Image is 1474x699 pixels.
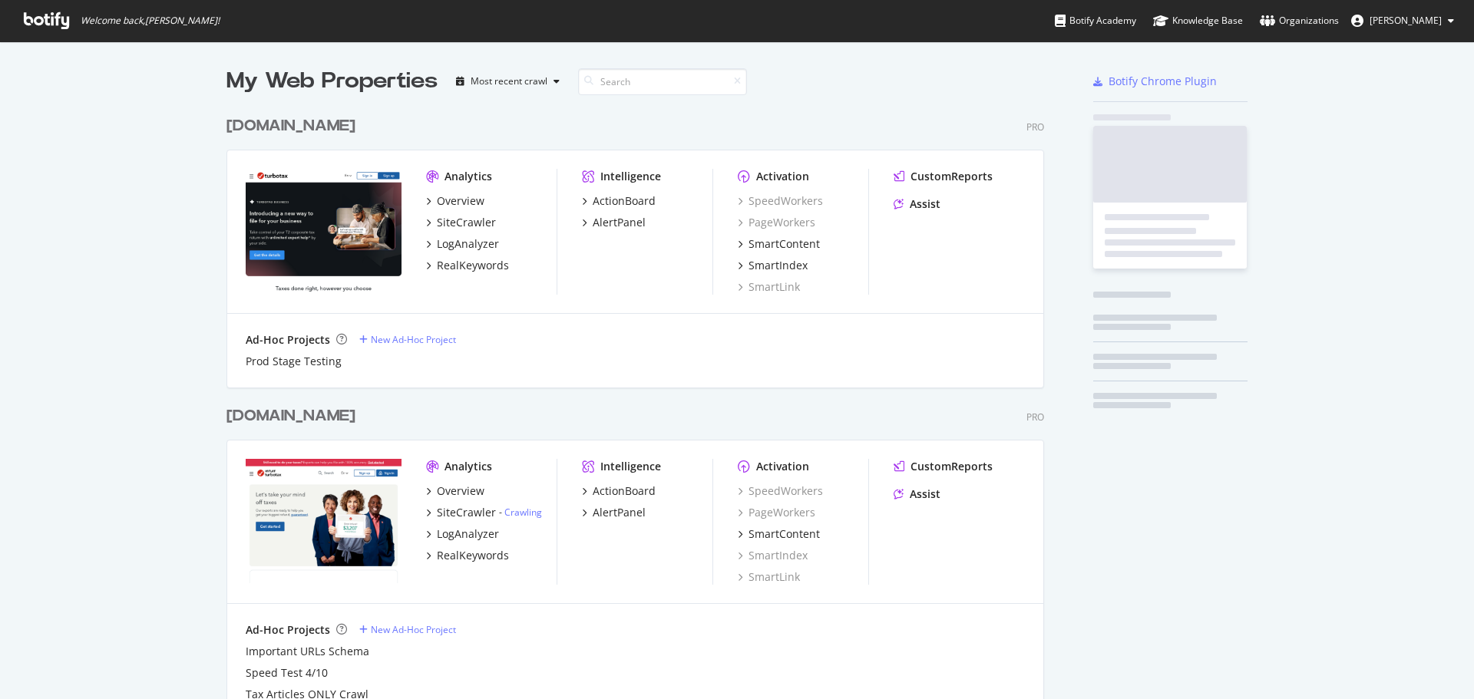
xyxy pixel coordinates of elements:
a: AlertPanel [582,215,646,230]
a: SmartContent [738,526,820,542]
div: Assist [910,486,940,502]
div: RealKeywords [437,258,509,273]
div: New Ad-Hoc Project [371,333,456,346]
span: Welcome back, [PERSON_NAME] ! [81,15,220,27]
div: Activation [756,169,809,184]
a: SmartLink [738,569,800,585]
div: My Web Properties [226,66,438,97]
button: Most recent crawl [450,69,566,94]
div: SiteCrawler [437,215,496,230]
div: Pro [1026,410,1044,424]
div: Ad-Hoc Projects [246,622,330,638]
div: Knowledge Base [1153,13,1243,28]
a: Speed Test 4/10 [246,665,328,681]
a: Overview [426,483,484,499]
button: [PERSON_NAME] [1339,8,1466,33]
div: Ad-Hoc Projects [246,332,330,348]
a: Overview [426,193,484,209]
a: LogAnalyzer [426,236,499,252]
a: Crawling [504,506,542,519]
a: SmartIndex [738,548,808,563]
div: CustomReports [911,459,993,474]
a: SpeedWorkers [738,193,823,209]
div: Analytics [445,459,492,474]
div: Most recent crawl [471,77,547,86]
div: SiteCrawler [437,505,496,520]
div: Pro [1026,120,1044,134]
div: [DOMAIN_NAME] [226,115,355,137]
div: SmartIndex [749,258,808,273]
a: Assist [894,196,940,212]
div: LogAnalyzer [437,526,499,542]
a: ActionBoard [582,193,656,209]
div: AlertPanel [593,215,646,230]
a: ActionBoard [582,483,656,499]
a: RealKeywords [426,548,509,563]
img: turbotax.intuit.ca [246,169,402,293]
div: Analytics [445,169,492,184]
div: CustomReports [911,169,993,184]
a: SiteCrawler [426,215,496,230]
a: CustomReports [894,459,993,474]
div: [DOMAIN_NAME] [226,405,355,427]
div: - [499,506,542,519]
div: Overview [437,483,484,499]
a: Important URLs Schema [246,644,369,659]
div: ActionBoard [593,193,656,209]
div: Botify Chrome Plugin [1109,74,1217,89]
a: SpeedWorkers [738,483,823,499]
a: New Ad-Hoc Project [359,333,456,346]
a: PageWorkers [738,215,815,230]
a: CustomReports [894,169,993,184]
div: SmartContent [749,236,820,252]
a: LogAnalyzer [426,526,499,542]
a: RealKeywords [426,258,509,273]
div: LogAnalyzer [437,236,499,252]
a: SmartLink [738,279,800,295]
a: SmartContent [738,236,820,252]
input: Search [578,68,747,95]
div: Intelligence [600,169,661,184]
div: Activation [756,459,809,474]
div: Intelligence [600,459,661,474]
a: Botify Chrome Plugin [1093,74,1217,89]
a: AlertPanel [582,505,646,520]
div: SmartContent [749,526,820,542]
div: ActionBoard [593,483,656,499]
img: turbotax.intuit.com [246,459,402,583]
a: New Ad-Hoc Project [359,623,456,636]
a: PageWorkers [738,505,815,520]
div: RealKeywords [437,548,509,563]
span: Bryson Meunier [1370,14,1442,27]
div: Overview [437,193,484,209]
a: SmartIndex [738,258,808,273]
div: Botify Academy [1055,13,1136,28]
div: Organizations [1260,13,1339,28]
a: [DOMAIN_NAME] [226,115,362,137]
a: Prod Stage Testing [246,354,342,369]
a: SiteCrawler- Crawling [426,505,542,520]
a: [DOMAIN_NAME] [226,405,362,427]
div: Assist [910,196,940,212]
div: AlertPanel [593,505,646,520]
a: Assist [894,486,940,502]
div: New Ad-Hoc Project [371,623,456,636]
